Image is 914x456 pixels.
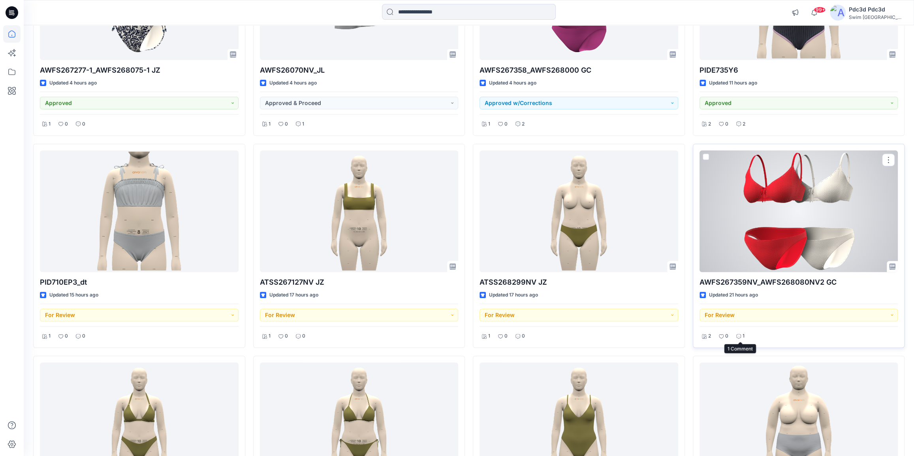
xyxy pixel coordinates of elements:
p: 1 [488,332,490,340]
p: 0 [725,332,728,340]
div: Swim [GEOGRAPHIC_DATA] [849,14,904,20]
p: 0 [504,120,508,128]
a: PID710EP3_dt [40,150,239,272]
a: AWFS267359NV_AWFS268080NV2 GC [700,150,898,272]
p: Updated 15 hours ago [49,291,98,299]
p: AWFS267277-1_AWFS268075-1 JZ [40,65,239,76]
p: 0 [82,120,85,128]
p: ATSS268299NV JZ [480,277,678,288]
p: PID710EP3_dt [40,277,239,288]
p: 0 [65,332,68,340]
p: 1 [269,332,271,340]
p: Updated 4 hours ago [269,79,317,87]
p: AWFS267358_AWFS268000 GC [480,65,678,76]
a: ATSS268299NV JZ [480,150,678,272]
p: 1 [269,120,271,128]
p: 2 [708,120,711,128]
p: PIDE735Y6 [700,65,898,76]
p: Updated 11 hours ago [709,79,757,87]
a: ATSS267127NV JZ [260,150,459,272]
p: AWFS26070NV_JL [260,65,459,76]
p: 1 [49,120,51,128]
p: 1 [743,332,745,340]
p: 1 [49,332,51,340]
p: 2 [522,120,525,128]
p: 2 [708,332,711,340]
p: 1 [488,120,490,128]
p: 0 [302,332,305,340]
img: avatar [830,5,846,21]
span: 99+ [814,7,826,13]
p: 0 [285,332,288,340]
p: Updated 17 hours ago [489,291,538,299]
p: Updated 4 hours ago [49,79,97,87]
p: Updated 4 hours ago [489,79,536,87]
p: ATSS267127NV JZ [260,277,459,288]
p: 1 [302,120,304,128]
p: 0 [65,120,68,128]
p: Updated 21 hours ago [709,291,758,299]
p: 2 [743,120,745,128]
p: 0 [285,120,288,128]
p: AWFS267359NV_AWFS268080NV2 GC [700,277,898,288]
div: Pdc3d Pdc3d [849,5,904,14]
p: 0 [725,120,728,128]
p: 0 [522,332,525,340]
p: 0 [504,332,508,340]
p: Updated 17 hours ago [269,291,318,299]
p: 0 [82,332,85,340]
